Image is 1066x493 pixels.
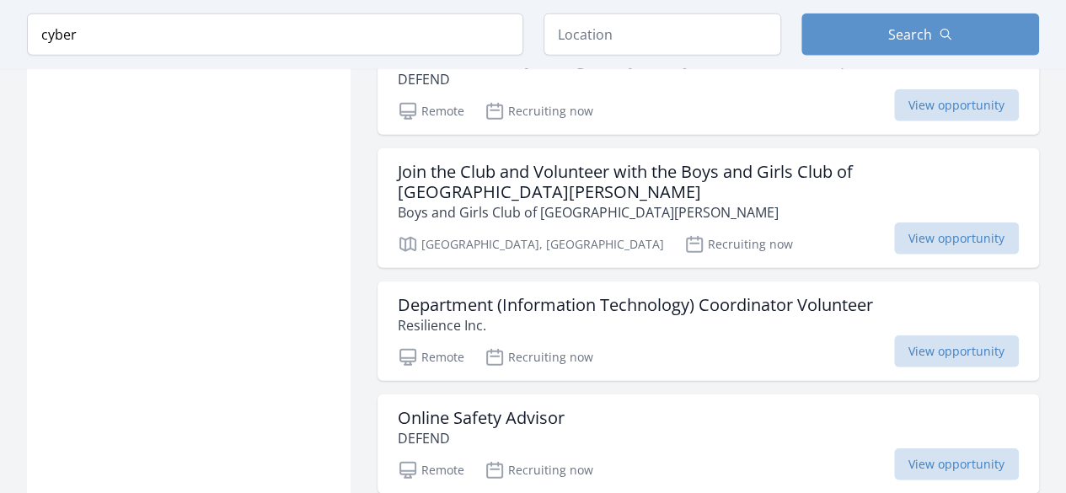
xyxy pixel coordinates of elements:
[684,234,793,255] p: Recruiting now
[27,13,523,56] input: Keyword
[378,148,1039,268] a: Join the Club and Volunteer with the Boys and Girls Club of [GEOGRAPHIC_DATA][PERSON_NAME] Boys a...
[485,101,593,121] p: Recruiting now
[398,69,881,89] p: DEFEND
[544,13,781,56] input: Location
[378,281,1039,381] a: Department (Information Technology) Coordinator Volunteer Resilience Inc. Remote Recruiting now V...
[398,460,464,480] p: Remote
[398,408,565,428] h3: Online Safety Advisor
[398,162,1019,202] h3: Join the Club and Volunteer with the Boys and Girls Club of [GEOGRAPHIC_DATA][PERSON_NAME]
[398,347,464,367] p: Remote
[888,24,932,45] span: Search
[398,49,881,69] h3: (Virtual) Child Psychologist/Psych Major/Mental health experts
[894,89,1019,121] span: View opportunity
[485,347,593,367] p: Recruiting now
[485,460,593,480] p: Recruiting now
[398,428,565,448] p: DEFEND
[398,202,1019,222] p: Boys and Girls Club of [GEOGRAPHIC_DATA][PERSON_NAME]
[398,101,464,121] p: Remote
[894,448,1019,480] span: View opportunity
[894,335,1019,367] span: View opportunity
[894,222,1019,255] span: View opportunity
[398,315,873,335] p: Resilience Inc.
[398,234,664,255] p: [GEOGRAPHIC_DATA], [GEOGRAPHIC_DATA]
[398,295,873,315] h3: Department (Information Technology) Coordinator Volunteer
[378,35,1039,135] a: (Virtual) Child Psychologist/Psych Major/Mental health experts DEFEND Remote Recruiting now View ...
[801,13,1039,56] button: Search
